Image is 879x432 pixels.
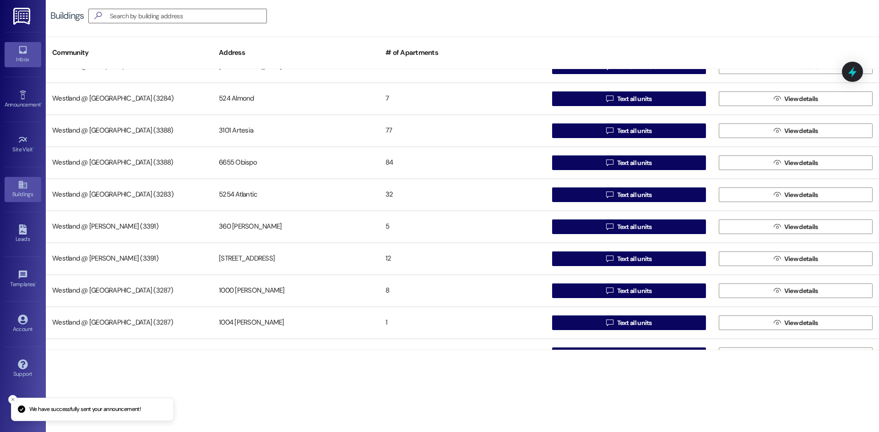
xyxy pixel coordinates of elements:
[784,254,818,264] span: View details
[774,127,781,134] i: 
[46,282,212,300] div: Westland @ [GEOGRAPHIC_DATA] (3287)
[35,280,37,286] span: •
[719,123,873,138] button: View details
[606,319,613,326] i: 
[13,8,32,25] img: ResiDesk Logo
[784,158,818,168] span: View details
[617,286,652,296] span: Text all units
[774,287,781,294] i: 
[552,91,706,106] button: Text all units
[617,126,652,136] span: Text all units
[46,154,212,172] div: Westland @ [GEOGRAPHIC_DATA] (3388)
[212,122,379,140] div: 3101 Artesia
[617,158,652,168] span: Text all units
[212,282,379,300] div: 1000 [PERSON_NAME]
[29,405,141,414] p: We have successfully sent your announcement!
[784,318,818,328] span: View details
[617,254,652,264] span: Text all units
[91,11,105,21] i: 
[46,42,212,64] div: Community
[212,250,379,268] div: [STREET_ADDRESS]
[617,222,652,232] span: Text all units
[719,219,873,234] button: View details
[719,283,873,298] button: View details
[719,91,873,106] button: View details
[5,267,41,292] a: Templates •
[784,94,818,104] span: View details
[617,190,652,200] span: Text all units
[46,218,212,236] div: Westland @ [PERSON_NAME] (3391)
[774,319,781,326] i: 
[774,223,781,230] i: 
[379,122,546,140] div: 77
[784,286,818,296] span: View details
[552,187,706,202] button: Text all units
[617,318,652,328] span: Text all units
[212,42,379,64] div: Address
[46,346,212,364] div: Westland @ [GEOGRAPHIC_DATA] (3287)
[784,190,818,200] span: View details
[379,154,546,172] div: 84
[110,10,266,22] input: Search by building address
[46,250,212,268] div: Westland @ [PERSON_NAME] (3391)
[5,357,41,381] a: Support
[379,42,546,64] div: # of Apartments
[5,312,41,336] a: Account
[606,287,613,294] i: 
[379,346,546,364] div: 5
[552,315,706,330] button: Text all units
[50,11,84,21] div: Buildings
[606,191,613,198] i: 
[774,255,781,262] i: 
[5,42,41,67] a: Inbox
[212,314,379,332] div: 1004 [PERSON_NAME]
[379,282,546,300] div: 8
[774,191,781,198] i: 
[379,218,546,236] div: 5
[46,314,212,332] div: Westland @ [GEOGRAPHIC_DATA] (3287)
[606,255,613,262] i: 
[552,283,706,298] button: Text all units
[552,123,706,138] button: Text all units
[212,218,379,236] div: 360 [PERSON_NAME]
[552,219,706,234] button: Text all units
[784,126,818,136] span: View details
[552,251,706,266] button: Text all units
[33,145,34,151] span: •
[379,90,546,108] div: 7
[212,154,379,172] div: 6655 Obispo
[5,222,41,246] a: Leads
[5,177,41,202] a: Buildings
[8,395,17,404] button: Close toast
[41,100,42,107] span: •
[46,122,212,140] div: Westland @ [GEOGRAPHIC_DATA] (3388)
[719,347,873,362] button: View details
[719,155,873,170] button: View details
[552,347,706,362] button: Text all units
[606,95,613,102] i: 
[379,314,546,332] div: 1
[379,250,546,268] div: 12
[379,186,546,204] div: 32
[719,315,873,330] button: View details
[719,251,873,266] button: View details
[212,346,379,364] div: 1006 [PERSON_NAME]
[552,155,706,170] button: Text all units
[46,90,212,108] div: Westland @ [GEOGRAPHIC_DATA] (3284)
[617,94,652,104] span: Text all units
[606,223,613,230] i: 
[212,186,379,204] div: 5254 Atlantic
[774,95,781,102] i: 
[774,159,781,166] i: 
[5,132,41,157] a: Site Visit •
[719,187,873,202] button: View details
[784,222,818,232] span: View details
[212,90,379,108] div: 524 Almond
[46,186,212,204] div: Westland @ [GEOGRAPHIC_DATA] (3283)
[606,127,613,134] i: 
[606,159,613,166] i: 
